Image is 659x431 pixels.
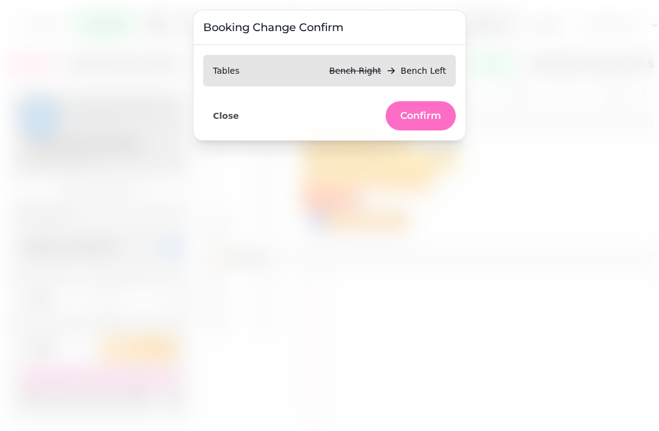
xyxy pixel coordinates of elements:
[213,65,240,77] p: Tables
[203,108,249,124] button: Close
[401,65,446,77] p: Bench Left
[329,65,381,77] p: Bench Right
[386,101,456,130] button: Confirm
[213,112,239,120] span: Close
[203,20,456,35] h3: Booking Change Confirm
[400,111,441,121] span: Confirm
